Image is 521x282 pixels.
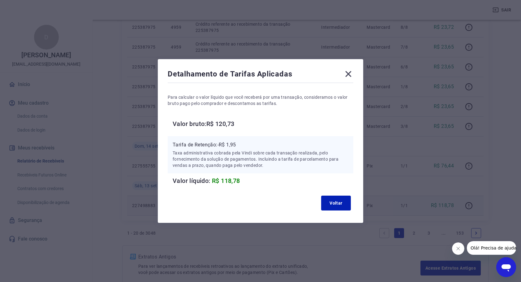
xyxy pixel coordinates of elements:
[168,69,353,81] div: Detalhamento de Tarifas Aplicadas
[173,119,353,129] h6: Valor bruto: R$ 120,73
[168,94,353,106] p: Para calcular o valor líquido que você receberá por uma transação, consideramos o valor bruto pag...
[173,150,348,168] p: Taxa administrativa cobrada pela Vindi sobre cada transação realizada, pelo fornecimento da soluç...
[467,241,516,255] iframe: Mensagem da empresa
[4,4,52,9] span: Olá! Precisa de ajuda?
[212,177,240,184] span: R$ 118,78
[452,242,464,255] iframe: Fechar mensagem
[173,141,348,149] p: Tarifa de Retenção: -R$ 1,95
[321,196,351,210] button: Voltar
[173,176,353,186] h6: Valor líquido:
[496,257,516,277] iframe: Botão para abrir a janela de mensagens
